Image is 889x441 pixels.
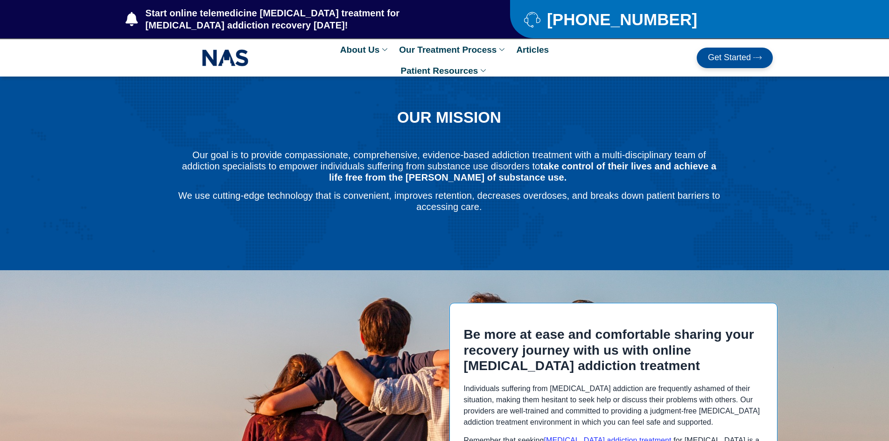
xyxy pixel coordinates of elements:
[708,53,751,63] span: Get Started
[126,7,473,31] a: Start online telemedicine [MEDICAL_DATA] treatment for [MEDICAL_DATA] addiction recovery [DATE]!
[464,327,763,374] h2: Be more at ease and comfortable sharing your recovery journey with us with online [MEDICAL_DATA] ...
[177,149,721,183] p: Our goal is to provide compassionate, comprehensive, evidence-based addiction treatment with a mu...
[394,39,511,60] a: Our Treatment Process
[202,47,249,69] img: NAS_email_signature-removebg-preview.png
[697,48,773,68] a: Get Started
[336,39,394,60] a: About Us
[464,383,763,428] p: Individuals suffering from [MEDICAL_DATA] addiction are frequently ashamed of their situation, ma...
[396,60,493,81] a: Patient Resources
[545,14,697,25] span: [PHONE_NUMBER]
[329,161,716,182] b: take control of their lives and achieve a life free from the [PERSON_NAME] of substance use.
[524,11,749,28] a: [PHONE_NUMBER]
[511,39,553,60] a: Articles
[177,190,721,212] p: We use cutting-edge technology that is convenient, improves retention, decreases overdoses, and b...
[143,7,473,31] span: Start online telemedicine [MEDICAL_DATA] treatment for [MEDICAL_DATA] addiction recovery [DATE]!
[177,109,721,126] h1: OUR MISSION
